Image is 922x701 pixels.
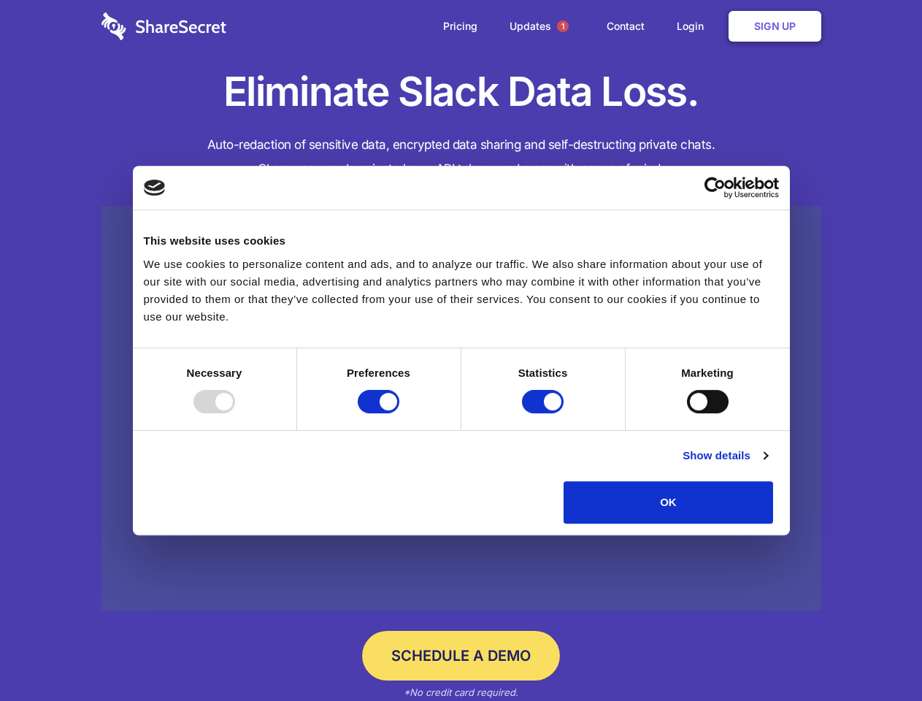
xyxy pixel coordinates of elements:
a: Usercentrics Cookiebot - opens in a new window [651,177,779,199]
img: logo [144,180,166,196]
a: Contact [592,4,659,49]
div: We use cookies to personalize content and ads, and to analyze our traffic. We also share informat... [144,256,779,326]
a: Wistia video thumbnail [101,206,821,611]
span: 1 [557,20,569,32]
button: OK [564,481,773,524]
strong: Statistics [518,367,568,379]
a: Show details [683,447,767,464]
div: This website uses cookies [144,232,779,250]
img: logo-wordmark-white-trans-d4663122ce5f474addd5e946df7df03e33cb6a1c49d2221995e7729f52c070b2.svg [101,12,226,40]
strong: Necessary [187,367,242,379]
a: Login [662,4,726,49]
a: Sign Up [729,11,821,42]
h4: Auto-redaction of sensitive data, encrypted data sharing and self-destructing private chats. Shar... [101,133,821,181]
a: Pricing [429,4,492,49]
em: *No credit card required. [404,686,518,698]
strong: Preferences [347,367,410,379]
h1: Eliminate Slack Data Loss. [101,66,821,118]
strong: Marketing [681,367,734,379]
a: Schedule a Demo [362,631,560,681]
